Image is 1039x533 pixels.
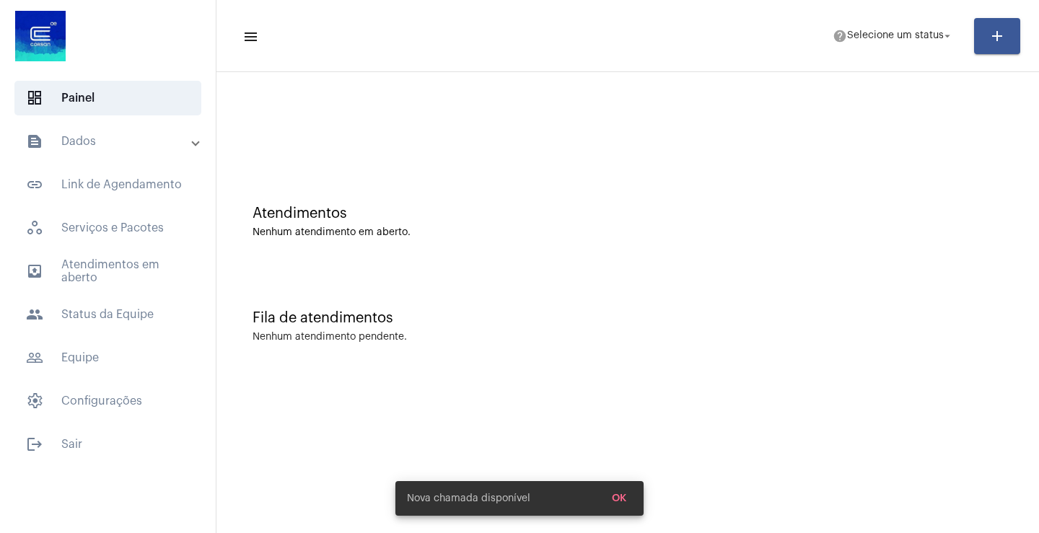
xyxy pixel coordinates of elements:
span: Atendimentos em aberto [14,254,201,288]
span: Selecione um status [847,31,944,41]
span: sidenav icon [26,219,43,237]
mat-icon: sidenav icon [26,263,43,280]
mat-icon: sidenav icon [26,349,43,366]
span: Painel [14,81,201,115]
span: sidenav icon [26,89,43,107]
span: OK [612,493,626,503]
span: Link de Agendamento [14,167,201,202]
span: Status da Equipe [14,297,201,332]
mat-icon: sidenav icon [242,28,257,45]
span: Configurações [14,384,201,418]
mat-icon: sidenav icon [26,306,43,323]
div: Atendimentos [253,206,1003,221]
button: Selecione um status [824,22,963,50]
div: Nenhum atendimento pendente. [253,332,407,343]
img: d4669ae0-8c07-2337-4f67-34b0df7f5ae4.jpeg [12,7,69,65]
mat-panel-title: Dados [26,133,193,150]
mat-icon: sidenav icon [26,436,43,453]
span: Equipe [14,340,201,375]
span: Sair [14,427,201,462]
mat-icon: add [988,27,1006,45]
mat-icon: sidenav icon [26,176,43,193]
mat-icon: sidenav icon [26,133,43,150]
span: Serviços e Pacotes [14,211,201,245]
span: sidenav icon [26,392,43,410]
div: Fila de atendimentos [253,310,1003,326]
span: Nova chamada disponível [407,491,530,506]
mat-expansion-panel-header: sidenav iconDados [9,124,216,159]
mat-icon: arrow_drop_down [941,30,954,43]
button: OK [600,485,638,511]
div: Nenhum atendimento em aberto. [253,227,1003,238]
mat-icon: help [833,29,847,43]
